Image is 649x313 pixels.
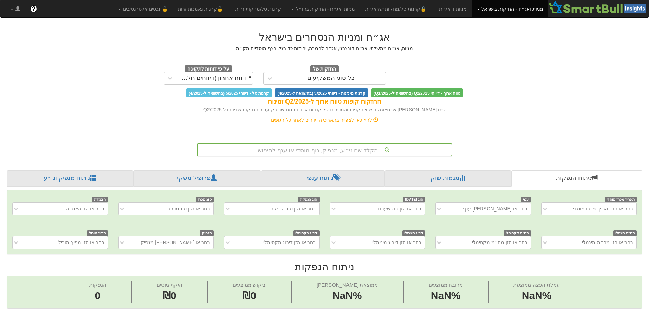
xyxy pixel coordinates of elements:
[365,6,420,12] font: קרנות סל/מחקות ישראליות
[296,6,355,12] font: מניות ואג״ח - החזקות בחו״ל
[123,6,168,12] font: 🔒 נכסים אלטרנטיבים
[607,197,635,201] font: תאריך מכרז מוסדי
[217,6,223,12] font: 🔒
[573,206,633,212] font: בחר או הזן תאריך מכרז מוסדי
[141,240,210,245] font: בחר או [PERSON_NAME] מנפיק
[286,0,360,17] a: מניות ואג״ח - החזקות בחו״ל
[523,197,529,201] font: ענף
[32,5,35,12] font: ?
[300,197,317,201] font: סוג הנפקה
[271,117,372,123] font: לחץ כאן לצפייה בתאריכי הדיווחים לאחר כל הגופים
[94,197,106,201] font: הצמדה
[95,290,101,301] font: 0
[295,231,317,235] font: דירוג מקסימלי
[259,31,390,43] font: אג״ח ומניות הנסחרים בישראל
[133,170,261,187] a: פרופיל משקי
[163,290,176,301] font: ₪0
[157,282,182,288] font: היקף גיוסים
[556,175,592,182] font: ניתוח הנפקות
[187,66,229,71] font: על פי דוחות לתקופה
[481,6,543,12] font: מניות ואג״ח - החזקות בישראל
[420,6,426,12] font: 🔒
[173,0,231,17] a: 🔒קרנות נאמנות זרות
[66,206,104,212] font: בחר או הזן הצמדה
[307,75,355,81] font: כל סוגי המשקיעים
[203,107,446,112] font: שים [PERSON_NAME] שבתצוגה זו שווי הקניות והמכירות של קופות ארוכות מחושב רק עבור החזקות שדיווחו ל ...
[431,175,459,182] font: מגמות שוק
[506,231,529,235] font: מח"מ מקסימלי
[615,231,635,235] font: מח"מ מינמלי
[582,240,633,245] font: בחר או הזן מח״מ מינמלי
[522,290,552,301] font: NaN%
[360,0,434,17] a: 🔒קרנות סל/מחקות ישראליות
[198,197,212,201] font: סוג מכרז
[548,0,649,14] img: סמארטבול
[513,282,560,288] font: עמלת הפצה ממוצעת
[113,0,173,17] a: 🔒 נכסים אלטרנטיבים
[295,261,354,272] font: ניתוח הנפקות
[253,147,378,154] font: הקלד שם ני״ע, מנפיק, גוף מוסדי או ענף לחיפוש...
[472,0,548,17] a: מניות ואג״ח - החזקות בישראל
[434,0,472,17] a: מניות דואליות
[261,170,385,187] a: ניתוח ענפי
[58,240,104,245] font: בחר או הזן מפיץ מוביל
[230,0,286,17] a: קרנות סל/מחקות זרות
[178,6,217,12] font: קרנות נאמנות זרות
[439,6,467,12] font: מניות דואליות
[277,91,365,95] font: קרנות נאמנות - דיווחי 5/2025 (בהשוואה ל-4/2025)
[472,240,527,245] font: בחר או הזן מח״מ מקסימלי
[177,175,211,182] font: פרופיל משקי
[429,282,463,288] font: מרובח ממוצעים
[235,6,281,12] font: קרנות סל/מחקות זרות
[511,170,642,187] a: ניתוח הנפקות
[25,0,42,17] a: ?
[405,197,423,201] font: סוג [DATE]
[313,66,336,71] font: החזקות של
[169,206,210,212] font: בחר או הזן סוג מכרז
[236,46,413,51] font: מניות, אג״ח ממשלתי, אג״ח קונצרני, אג״ח להמרה, יחידות כדורגל, רצף מוסדיים מק״מ
[333,290,362,301] font: NaN%
[404,231,423,235] font: דירוג מינימלי
[89,231,106,235] font: מפיץ מוביל
[44,175,90,182] font: ניתוח מנפיק וני״ע
[316,282,378,288] font: [PERSON_NAME] ממוצאת
[189,91,269,95] font: קרנות סל - דיווחי 5/2025 (בהשוואה ל-4/2025)
[385,170,511,187] a: מגמות שוק
[377,206,421,212] font: בחר או הזן סוג שעבוד
[268,98,381,105] font: החזקות קופות טווח ארוך ל-Q2/2025 זמינות
[372,240,421,245] font: בחר או הזן דירוג מינימלי
[202,231,212,235] font: מנפיק
[263,240,316,245] font: בחר או הזן דירוג מקסימלי
[463,206,527,212] font: בחר או [PERSON_NAME] ענף
[233,282,266,288] font: ביקוש ממוצעים
[431,290,461,301] font: NaN%
[270,206,316,212] font: בחר או הזן סוג הנפקה
[174,75,251,81] font: * דיווח אחרון (דיווחים חלקיים)
[374,91,460,95] font: טווח ארוך - דיווחי Q2/2025 (בהשוואה ל-Q1/2025)
[242,290,256,301] font: ₪0
[7,170,133,187] a: ניתוח מנפיק וני״ע
[89,282,106,288] font: הנפקות
[307,175,333,182] font: ניתוח ענפי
